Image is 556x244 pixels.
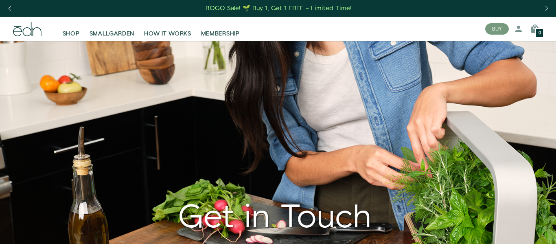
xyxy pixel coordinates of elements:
a: SHOP [58,20,85,38]
span: MEMBERSHIP [201,30,240,38]
h1: Get in Touch [13,198,536,237]
a: HOW IT WORKS [139,20,196,38]
button: BUY [485,23,509,35]
a: SMALLGARDEN [85,20,140,38]
span: 0 [538,31,541,35]
span: SMALLGARDEN [90,30,135,38]
iframe: Opens a widget where you can find more information [450,220,548,240]
span: HOW IT WORKS [144,30,191,38]
a: BOGO Sale! 🌱 Buy 1, Get 1 FREE – Limited Time! [205,2,353,15]
a: MEMBERSHIP [196,20,245,38]
span: SHOP [63,30,80,38]
div: BOGO Sale! 🌱 Buy 1, Get 1 FREE – Limited Time! [206,4,352,13]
